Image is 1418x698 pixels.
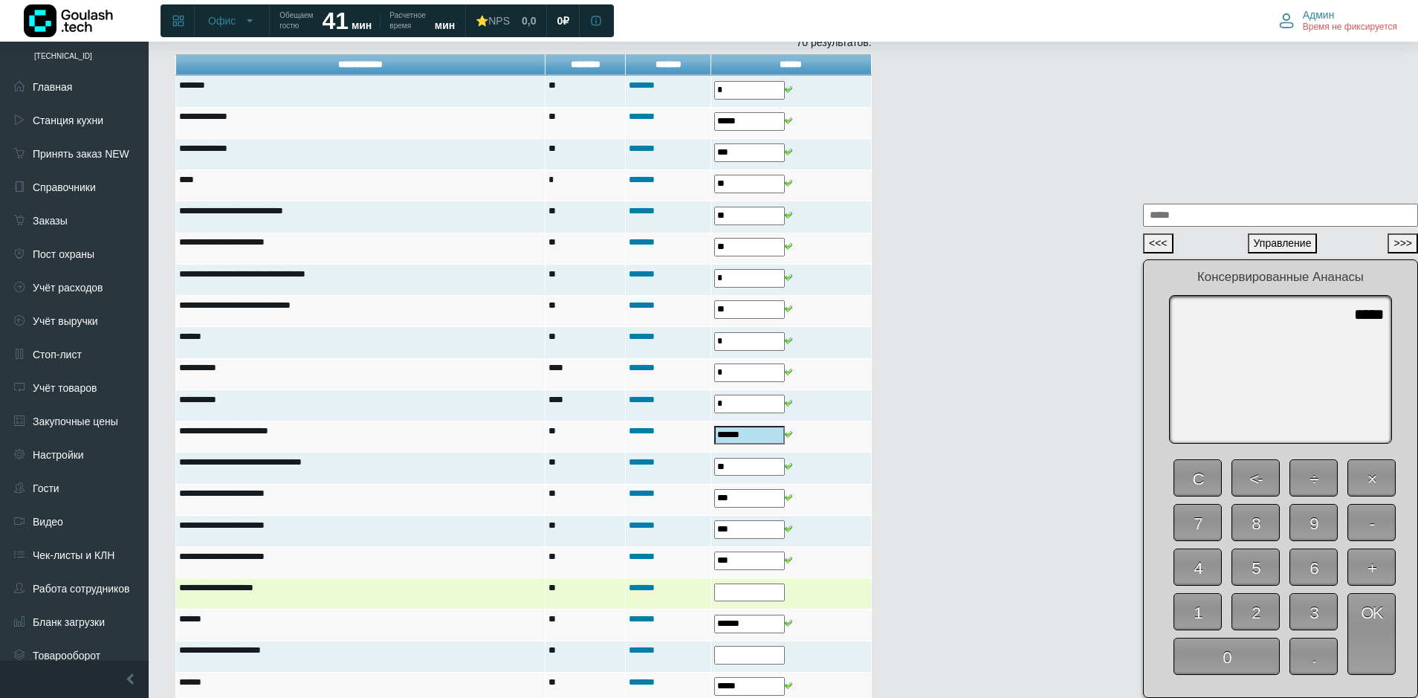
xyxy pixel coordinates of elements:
[1231,504,1280,541] span: 8
[435,19,455,31] span: мин
[1270,5,1406,36] button: Админ Время не фиксируется
[352,19,372,31] span: мин
[1347,504,1396,541] span: -
[563,14,569,28] span: ₽
[1173,504,1222,541] span: 7
[1173,638,1280,675] span: 0
[1303,8,1335,22] span: Админ
[279,10,313,31] span: Обещаем гостю
[1289,504,1338,541] span: 9
[557,14,563,28] span: 0
[1197,270,1364,284] span: Консервированные Ананасы
[1303,22,1397,33] span: Время не фиксируется
[1347,593,1396,675] span: OK
[199,9,265,33] button: Офис
[1289,549,1338,586] span: 6
[488,15,510,27] span: NPS
[1231,549,1280,586] span: 5
[322,7,349,34] strong: 41
[1289,459,1338,497] span: ÷
[1289,593,1338,630] span: 3
[175,35,872,51] div: 70 результатов.
[208,14,236,28] span: Офис
[1231,593,1280,630] span: 2
[1289,638,1338,675] span: .
[1143,233,1173,253] button: <<<
[1173,549,1222,586] span: 4
[1173,593,1222,630] span: 1
[548,7,578,34] a: 0 ₽
[1248,233,1318,253] button: Управление
[522,14,536,28] span: 0,0
[1347,459,1396,497] span: ×
[271,7,464,34] a: Обещаем гостю 41 мин Расчетное время мин
[476,14,510,28] div: ⭐
[389,10,425,31] span: Расчетное время
[1231,459,1280,497] span: <-
[1347,549,1396,586] span: +
[467,7,545,34] a: ⭐NPS 0,0
[1173,459,1222,497] span: C
[1388,233,1418,253] button: >>>
[24,4,113,37] img: Логотип компании Goulash.tech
